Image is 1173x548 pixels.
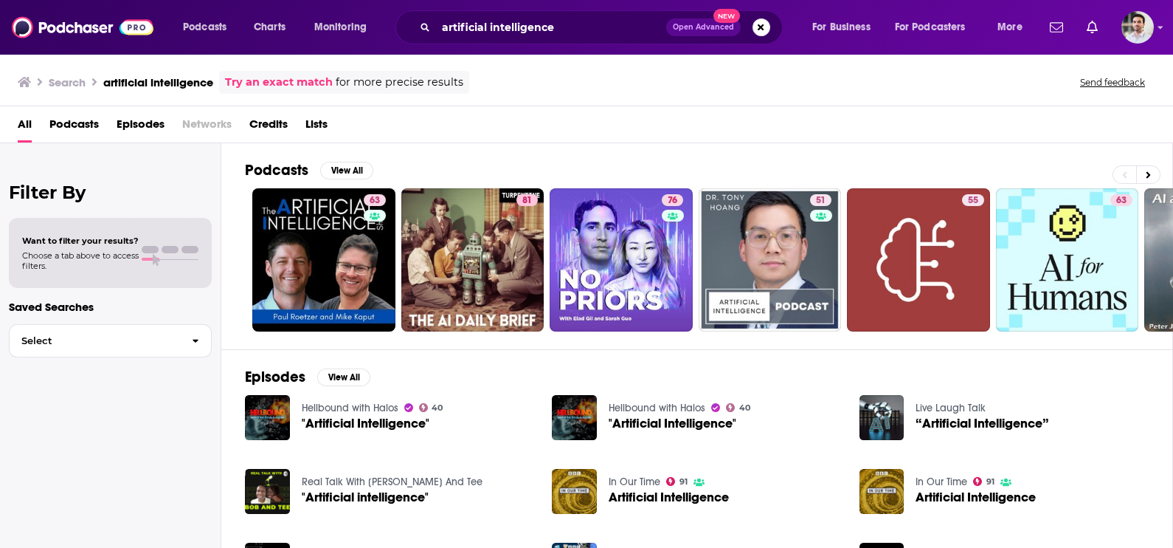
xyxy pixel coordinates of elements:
[12,13,153,41] img: Podchaser - Follow, Share and Rate Podcasts
[962,194,984,206] a: 55
[699,188,842,332] a: 51
[1121,11,1154,44] span: Logged in as sam_beutlerink
[609,476,660,488] a: In Our Time
[552,395,597,440] img: "Artificial Intelligence"
[10,336,180,346] span: Select
[302,402,398,414] a: Hellbound with Halos
[550,188,693,332] a: 76
[254,17,286,38] span: Charts
[609,491,729,504] a: Artificial Intelligence
[812,17,871,38] span: For Business
[9,324,212,357] button: Select
[739,405,750,411] span: 40
[968,193,978,208] span: 55
[320,162,373,179] button: View All
[22,250,139,271] span: Choose a tab above to access filters.
[609,417,736,430] a: "Artificial Intelligence"
[409,10,797,44] div: Search podcasts, credits, & more...
[1081,15,1104,40] a: Show notifications dropdown
[1121,11,1154,44] button: Show profile menu
[816,193,826,208] span: 51
[810,194,831,206] a: 51
[713,9,740,23] span: New
[1121,11,1154,44] img: User Profile
[726,403,750,412] a: 40
[244,16,294,39] a: Charts
[245,161,373,179] a: PodcastsView All
[895,17,966,38] span: For Podcasters
[401,188,544,332] a: 81
[173,16,246,39] button: open menu
[49,75,86,89] h3: Search
[522,193,532,208] span: 81
[673,24,734,31] span: Open Advanced
[516,194,538,206] a: 81
[609,402,705,414] a: Hellbound with Halos
[679,479,688,485] span: 91
[916,476,967,488] a: In Our Time
[302,417,429,430] a: "Artificial Intelligence"
[245,368,370,386] a: EpisodesView All
[666,18,741,36] button: Open AdvancedNew
[252,188,395,332] a: 63
[986,479,994,485] span: 91
[305,112,328,143] a: Lists
[304,16,386,39] button: open menu
[1076,76,1149,89] button: Send feedback
[245,469,290,514] img: "Artificial intelligence"
[1116,193,1127,208] span: 63
[662,194,683,206] a: 76
[432,405,443,411] span: 40
[859,469,904,514] img: Artificial Intelligence
[916,491,1036,504] a: Artificial Intelligence
[847,188,990,332] a: 55
[9,182,212,203] h2: Filter By
[245,368,305,386] h2: Episodes
[18,112,32,143] a: All
[103,75,213,89] h3: artificial intelligence
[436,16,666,39] input: Search podcasts, credits, & more...
[370,193,380,208] span: 63
[666,477,688,486] a: 91
[245,395,290,440] img: "Artificial Intelligence"
[49,112,99,143] a: Podcasts
[336,74,463,91] span: for more precise results
[885,16,987,39] button: open menu
[22,236,139,246] span: Want to filter your results?
[987,16,1041,39] button: open menu
[916,417,1049,430] a: “Artificial Intelligence”
[1044,15,1069,40] a: Show notifications dropdown
[302,491,429,504] a: "Artificial intelligence"
[182,112,232,143] span: Networks
[996,188,1139,332] a: 63
[9,300,212,314] p: Saved Searches
[245,161,308,179] h2: Podcasts
[249,112,288,143] a: Credits
[552,469,597,514] img: Artificial Intelligence
[668,193,677,208] span: 76
[117,112,165,143] a: Episodes
[183,17,226,38] span: Podcasts
[973,477,994,486] a: 91
[859,395,904,440] img: “Artificial Intelligence”
[802,16,889,39] button: open menu
[317,369,370,386] button: View All
[302,476,482,488] a: Real Talk With Bob And Tee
